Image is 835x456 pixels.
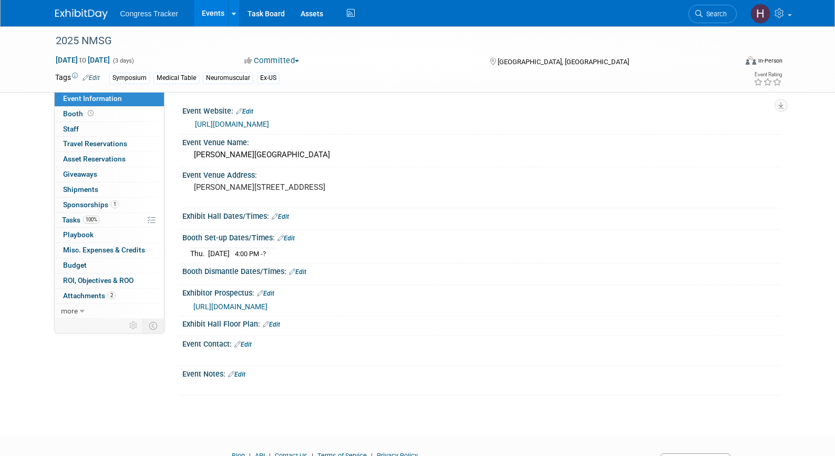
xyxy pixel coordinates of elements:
a: [URL][DOMAIN_NAME] [193,302,267,311]
span: [GEOGRAPHIC_DATA], [GEOGRAPHIC_DATA] [498,58,629,66]
span: Giveaways [63,170,97,178]
a: Asset Reservations [55,152,164,167]
span: Budget [63,261,87,269]
span: Playbook [63,230,94,239]
button: Committed [241,55,303,66]
span: 1 [111,200,119,208]
span: 100% [83,216,100,224]
div: Event Contact: [182,336,780,350]
a: Search [688,5,737,23]
div: In-Person [758,57,782,65]
td: Personalize Event Tab Strip [125,319,143,332]
span: Asset Reservations [63,155,126,163]
div: Medical Table [153,73,199,84]
a: Shipments [55,183,164,197]
a: Edit [234,341,252,348]
div: Exhibit Hall Dates/Times: [182,208,780,222]
a: Budget [55,258,164,273]
a: Event Information [55,92,164,106]
div: Event Venue Name: [182,135,780,148]
span: (3 days) [112,57,134,64]
span: ROI, Objectives & ROO [63,276,133,285]
span: Attachments [63,291,116,300]
a: Edit [263,321,280,328]
span: Congress Tracker [120,9,178,18]
span: Staff [63,125,79,133]
div: Event Website: [182,103,780,117]
span: Shipments [63,185,98,194]
a: Travel Reservations [55,137,164,151]
span: Tasks [62,216,100,224]
a: ROI, Objectives & ROO [55,273,164,288]
div: [PERSON_NAME][GEOGRAPHIC_DATA] [190,147,772,163]
div: Symposium [109,73,150,84]
span: Search [703,10,727,18]
a: Edit [289,268,306,276]
span: to [78,56,88,64]
span: [DATE] [DATE] [55,55,110,65]
div: Booth Set-up Dates/Times: [182,230,780,244]
div: Exhibitor Prospectus: [182,285,780,299]
a: Edit [257,290,274,297]
span: Travel Reservations [63,139,127,148]
a: [URL][DOMAIN_NAME] [195,120,269,128]
span: Misc. Expenses & Credits [63,246,145,254]
span: 4:00 PM - [235,250,266,258]
a: Booth [55,107,164,121]
img: Heather Jones [750,4,770,24]
a: Playbook [55,228,164,242]
a: Tasks100% [55,213,164,228]
a: Attachments2 [55,289,164,303]
div: Event Notes: [182,366,780,380]
a: Edit [272,213,289,220]
td: Tags [55,72,100,84]
span: Booth not reserved yet [86,109,96,117]
a: Sponsorships1 [55,198,164,212]
span: Event Information [63,94,122,103]
span: 2 [108,291,116,299]
div: Event Format [675,55,783,70]
a: Giveaways [55,167,164,182]
span: more [61,307,78,315]
div: Event Rating [754,72,782,77]
img: ExhibitDay [55,9,108,19]
td: Toggle Event Tabs [142,319,164,332]
a: Edit [277,235,295,242]
span: Sponsorships [63,200,119,209]
div: Neuromuscular [203,73,253,84]
pre: [PERSON_NAME][STREET_ADDRESS] [194,183,420,192]
div: Event Venue Address: [182,167,780,180]
td: Thu. [190,248,208,259]
a: more [55,304,164,319]
img: Format-Inperson.png [746,56,756,65]
span: ? [263,250,266,258]
div: Exhibit Hall Floor Plan: [182,316,780,330]
div: 2025 NMSG [52,32,721,50]
span: Booth [63,109,96,118]
a: Edit [228,371,245,378]
div: Ex-US [257,73,280,84]
a: Edit [83,74,100,82]
td: [DATE] [208,248,230,259]
a: Edit [236,108,253,115]
div: Booth Dismantle Dates/Times: [182,264,780,277]
a: Staff [55,122,164,137]
a: Misc. Expenses & Credits [55,243,164,258]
